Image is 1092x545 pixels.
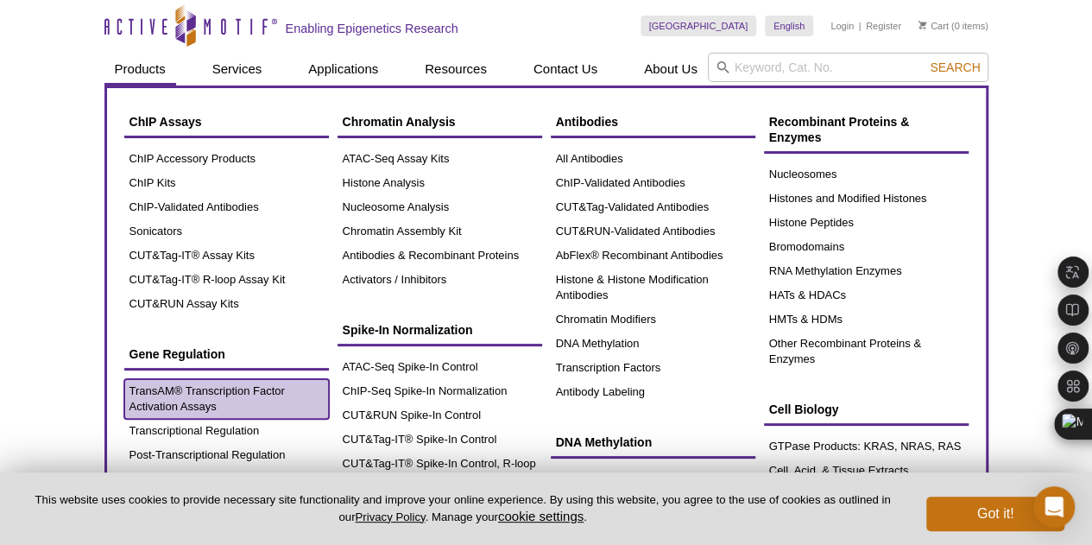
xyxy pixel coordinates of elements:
a: All Antibodies [551,147,755,171]
a: Histones and Modified Histones [764,187,969,211]
a: Co-IP Kits [124,467,329,491]
a: Login [830,20,854,32]
a: English [765,16,813,36]
input: Keyword, Cat. No. [708,53,988,82]
button: cookie settings [498,509,584,523]
a: Register [866,20,901,32]
a: CUT&Tag-IT® Spike-In Control, R-loop [338,452,542,476]
a: Histone Analysis [338,171,542,195]
a: CUT&RUN Spike-In Control [338,403,542,428]
a: RNA Methylation Enzymes [764,259,969,283]
span: Antibodies [556,115,618,129]
a: About Us [634,53,708,86]
a: Applications [298,53,388,86]
a: Nucleosomes [764,162,969,187]
a: DNA Methylation [551,426,755,459]
a: ChIP Assays [124,105,329,138]
p: This website uses cookies to provide necessary site functionality and improve your online experie... [28,492,898,525]
li: | [859,16,862,36]
a: Cell, Acid, & Tissue Extracts [764,459,969,483]
a: Histone Peptides [764,211,969,235]
a: CUT&Tag-IT® R-loop Assay Kit [124,268,329,292]
a: Recombinant Proteins & Enzymes [764,105,969,154]
a: CUT&RUN-Validated Antibodies [551,219,755,244]
span: ChIP Assays [129,115,202,129]
a: Resources [414,53,497,86]
a: CUT&Tag-IT® Spike-In Control [338,428,542,452]
span: Cell Biology [769,402,839,416]
a: Services [202,53,273,86]
li: (0 items) [918,16,988,36]
span: Search [930,60,980,74]
a: CUT&RUN Assay Kits [124,292,329,316]
img: Your Cart [918,21,926,29]
button: Search [925,60,985,75]
span: Recombinant Proteins & Enzymes [769,115,910,144]
a: Transcriptional Regulation [124,419,329,443]
a: Products [104,53,176,86]
a: Other Recombinant Proteins & Enzymes [764,332,969,371]
a: AbFlex® Recombinant Antibodies [551,244,755,268]
a: Chromatin Analysis [338,105,542,138]
a: [GEOGRAPHIC_DATA] [641,16,757,36]
a: HMTs & HDMs [764,307,969,332]
a: Transcription Factors [551,356,755,380]
a: Gene Regulation [124,338,329,371]
a: Chromatin Modifiers [551,307,755,332]
span: Gene Regulation [129,347,225,361]
button: Got it! [926,497,1064,531]
a: Chromatin Assembly Kit [338,219,542,244]
a: Activators / Inhibitors [338,268,542,292]
a: ChIP Accessory Products [124,147,329,171]
a: GTPase Products: KRAS, NRAS, RAS [764,434,969,459]
a: Cart [918,20,949,32]
h2: Enabling Epigenetics Research [286,21,458,36]
a: CUT&Tag-Validated Antibodies [551,195,755,219]
span: DNA Methylation [556,435,652,449]
a: Post-Transcriptional Regulation [124,443,329,467]
a: DNA Methylation Antibodies [551,467,755,491]
a: Spike-In Normalization [338,314,542,346]
a: ChIP Kits [124,171,329,195]
a: Bromodomains [764,235,969,259]
span: Chromatin Analysis [343,115,456,129]
a: HATs & HDACs [764,283,969,307]
a: Sonicators [124,219,329,244]
div: Open Intercom Messenger [1033,486,1075,528]
a: ChIP-Validated Antibodies [551,171,755,195]
a: ATAC-Seq Spike-In Control [338,355,542,379]
a: Nucleosome Analysis [338,195,542,219]
a: Antibody Labeling [551,380,755,404]
a: ChIP-Validated Antibodies [124,195,329,219]
a: ATAC-Seq Assay Kits [338,147,542,171]
a: Antibodies & Recombinant Proteins [338,244,542,268]
a: Cell Biology [764,393,969,426]
a: DNA Methylation [551,332,755,356]
span: Spike-In Normalization [343,323,473,337]
a: Contact Us [523,53,608,86]
a: TransAM® Transcription Factor Activation Assays [124,379,329,419]
a: CUT&Tag-IT® Assay Kits [124,244,329,268]
a: ChIP-Seq Spike-In Normalization [338,379,542,403]
a: Antibodies [551,105,755,138]
a: Histone & Histone Modification Antibodies [551,268,755,307]
a: Privacy Policy [355,510,425,523]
